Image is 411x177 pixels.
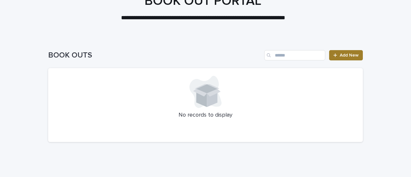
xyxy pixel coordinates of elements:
input: Search [264,50,325,60]
span: Add New [340,53,359,58]
p: No records to display [56,112,355,119]
a: Add New [329,50,363,60]
h1: BOOK OUTS [48,51,262,60]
